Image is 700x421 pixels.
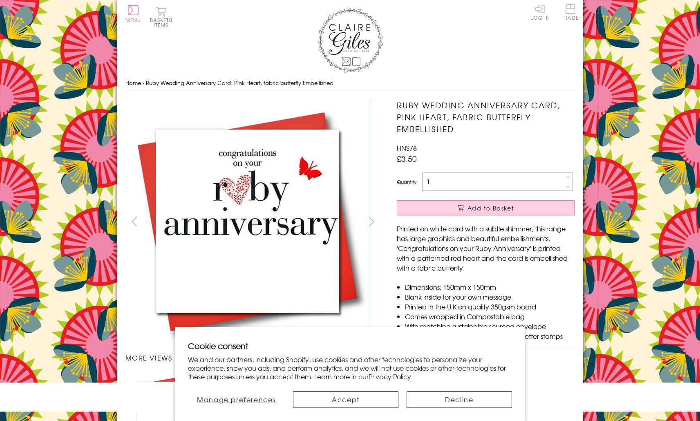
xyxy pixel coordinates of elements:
[530,4,550,20] a: Log In
[562,4,579,22] a: Trade
[125,75,575,92] nav: breadcrumbs
[125,99,370,344] img: Ruby Wedding Anniversary Card, Pink Heart, fabric butterfly Embellished
[405,292,575,302] li: Blank inside for your own message
[188,355,512,381] p: We and our partners, including Shopify, use cookies and other technologies to personalize your ex...
[318,8,383,73] img: Claire Giles Greetings Cards
[125,16,141,24] span: Menu
[362,212,380,231] button: next
[188,391,285,408] button: Manage preferences
[150,7,172,27] button: Basket0 items
[125,353,381,363] h3: More views
[397,153,417,164] span: £3.50
[154,16,172,29] span: 0 items
[562,4,579,20] span: Trade
[293,391,398,408] button: Accept
[405,311,575,321] li: Comes wrapped in Compostable bag
[146,79,333,87] span: Ruby Wedding Anniversary Card, Pink Heart, fabric butterfly Embellished
[197,394,276,404] span: Manage preferences
[397,200,575,215] button: Add to Basket
[125,79,141,87] a: Home
[188,340,512,352] h2: Cookie consent
[380,99,626,345] img: Ruby Wedding Anniversary Card, Pink Heart, fabric butterfly Embellished
[405,321,575,331] li: With matching sustainable sourced envelope
[143,79,144,87] span: ›
[407,391,512,408] button: Decline
[397,178,416,186] label: Quantity
[405,302,575,311] li: Printed in the U.K on quality 350gsm board
[397,224,575,273] p: Printed on white card with a subtle shimmer, this range has large graphics and beautiful embellis...
[397,99,575,134] h1: Ruby Wedding Anniversary Card, Pink Heart, fabric butterfly Embellished
[405,282,575,292] li: Dimensions: 150mm x 150mm
[369,372,411,381] a: Privacy Policy
[125,212,144,231] button: prev
[125,5,141,22] button: Menu
[467,204,514,212] span: Add to Basket
[397,143,417,153] span: HNS78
